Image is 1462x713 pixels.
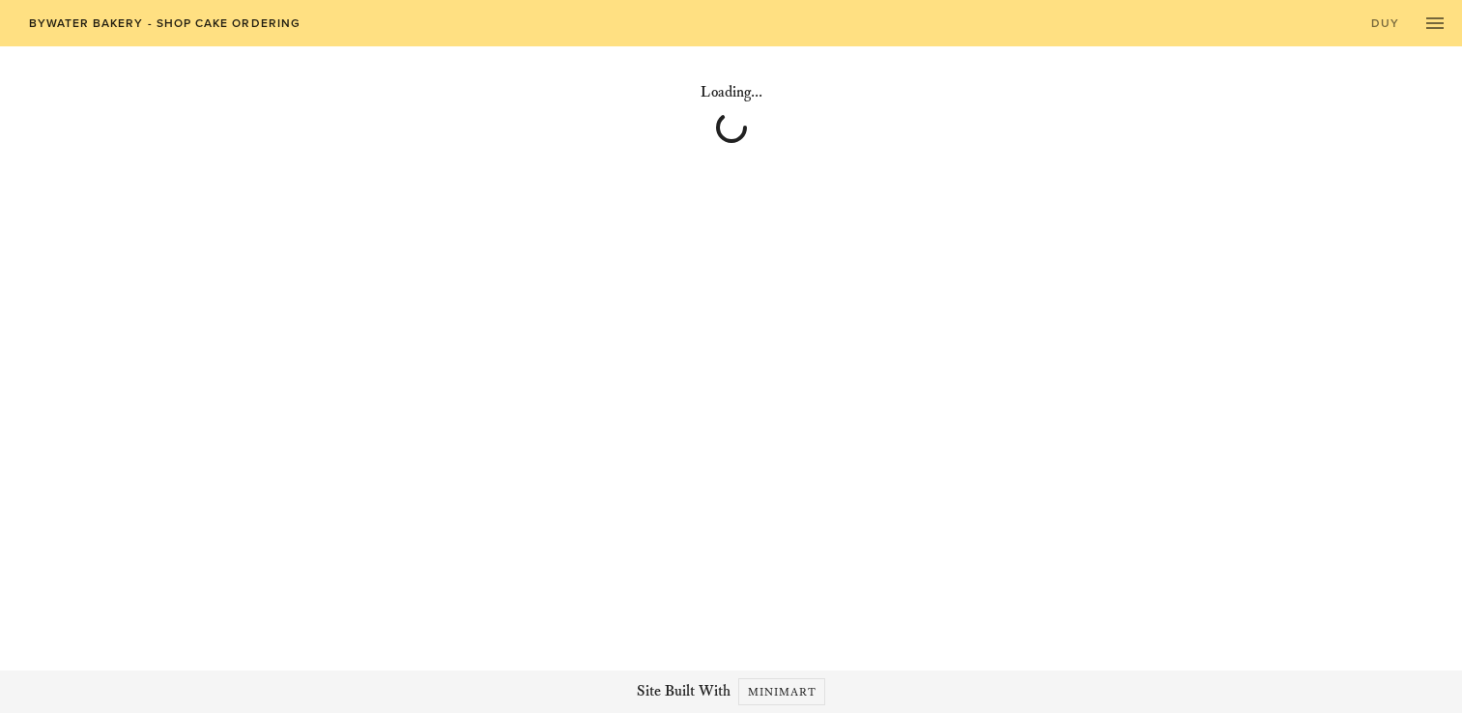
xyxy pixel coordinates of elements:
[15,10,312,37] a: Bywater Bakery - Shop Cake Ordering
[637,680,731,703] span: Site Built With
[747,685,817,699] span: Minimart
[193,81,1269,104] h4: Loading...
[1359,10,1412,37] a: Duy
[27,16,301,30] span: Bywater Bakery - Shop Cake Ordering
[738,678,826,705] a: Minimart
[1370,16,1399,30] span: Duy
